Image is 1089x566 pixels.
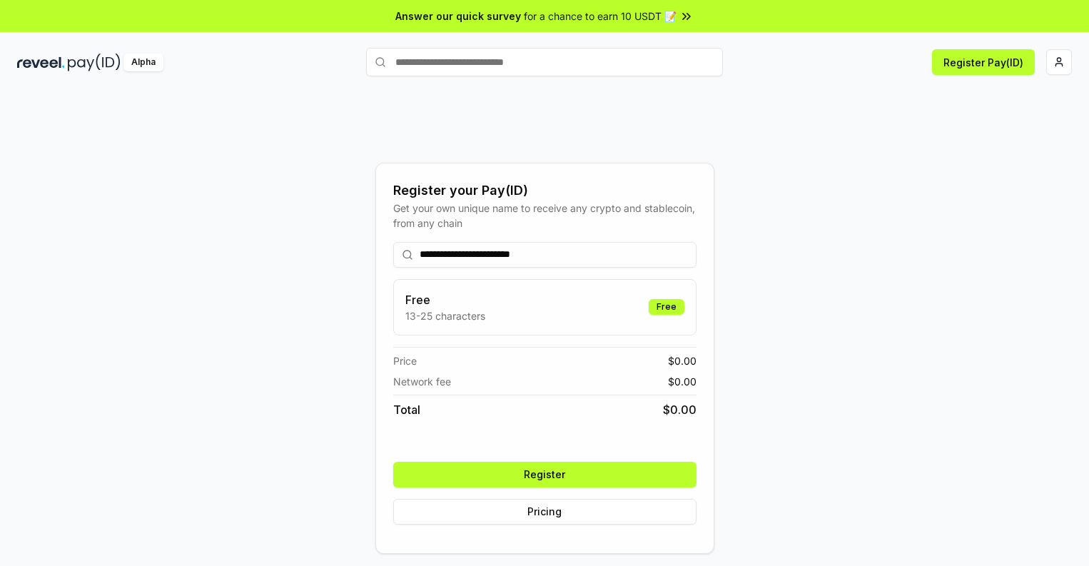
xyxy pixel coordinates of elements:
[17,54,65,71] img: reveel_dark
[668,353,697,368] span: $ 0.00
[68,54,121,71] img: pay_id
[649,299,684,315] div: Free
[405,308,485,323] p: 13-25 characters
[524,9,677,24] span: for a chance to earn 10 USDT 📝
[668,374,697,389] span: $ 0.00
[932,49,1035,75] button: Register Pay(ID)
[123,54,163,71] div: Alpha
[663,401,697,418] span: $ 0.00
[393,181,697,201] div: Register your Pay(ID)
[393,353,417,368] span: Price
[393,374,451,389] span: Network fee
[393,401,420,418] span: Total
[393,499,697,525] button: Pricing
[405,291,485,308] h3: Free
[393,462,697,487] button: Register
[395,9,521,24] span: Answer our quick survey
[393,201,697,231] div: Get your own unique name to receive any crypto and stablecoin, from any chain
